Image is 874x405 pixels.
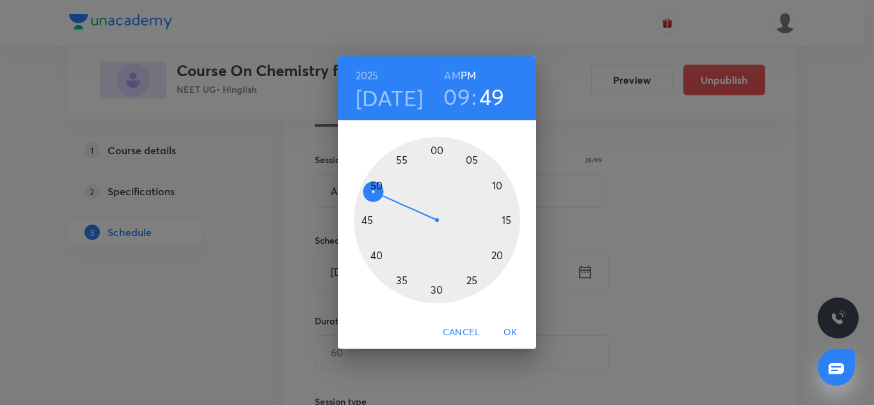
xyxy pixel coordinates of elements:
[490,321,531,344] button: OK
[444,67,460,84] button: AM
[461,67,476,84] button: PM
[438,321,485,344] button: Cancel
[472,83,477,110] h3: :
[443,83,470,110] button: 09
[443,324,480,340] span: Cancel
[356,67,379,84] button: 2025
[495,324,526,340] span: OK
[356,84,424,111] button: [DATE]
[479,83,505,110] button: 49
